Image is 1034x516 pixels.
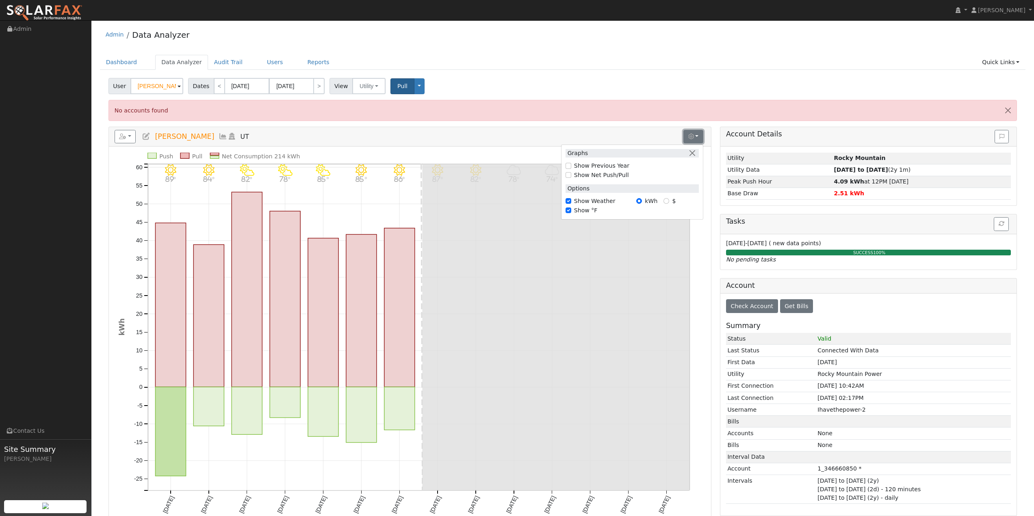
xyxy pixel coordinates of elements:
a: Data Analyzer [132,30,189,40]
input: Select a User [130,78,183,94]
td: Last Connection [726,392,816,404]
i: 9/03 - Clear [165,164,176,175]
p: 85° [351,175,371,182]
td: Utility [726,153,832,164]
a: Users [261,55,289,70]
div: SUCCESS [724,250,1014,256]
p: 84° [199,175,219,182]
button: Utility [352,78,386,94]
text: [DATE] [620,494,633,514]
rect: onclick="" [193,244,224,387]
span: [PERSON_NAME] [155,132,214,140]
rect: onclick="" [270,387,300,418]
i: 9/08 - Clear [356,164,367,175]
text: -25 [134,475,143,482]
text: 20 [136,310,143,317]
td: [DATE] to [DATE] (2y) [DATE] to [DATE] (2d) - 120 minutes [DATE] to [DATE] (2y) - daily [816,475,1011,503]
text: 0 [139,384,143,390]
text: Push [159,153,173,160]
text: 45 [136,219,143,225]
td: Valid [816,333,1011,345]
span: (2y 1m) [834,166,910,173]
span: [DATE]-[DATE] [726,240,767,246]
label: Show Weather [574,197,616,205]
td: Connected With Data [816,345,1011,356]
text: 35 [136,255,143,262]
a: Quick Links [976,55,1025,70]
label: Options [566,184,590,193]
p: 89° [160,175,181,182]
button: Refresh [994,217,1009,231]
span: 100% [873,250,885,255]
img: retrieve [42,503,49,509]
h5: Account Details [726,130,1011,138]
button: Close [999,100,1017,120]
text: -20 [134,457,143,464]
td: at 12PM [DATE] [832,176,1011,188]
span: Pull [397,83,408,89]
td: Interval Data [726,451,816,463]
label: Show °F [574,206,598,215]
i: 9/06 - PartlyCloudy [277,164,292,175]
td: None [816,439,1011,451]
rect: onclick="" [384,228,415,386]
td: Bills [726,416,816,427]
i: No pending tasks [726,256,776,263]
text: 40 [136,237,143,244]
rect: onclick="" [270,211,300,387]
rect: onclick="" [308,238,338,387]
strong: [DATE] to [DATE] [834,166,888,173]
text: 30 [136,274,143,280]
input: Show Weather [566,198,571,204]
td: [DATE] 02:17PM [816,392,1011,404]
text: [DATE] [658,494,672,514]
rect: onclick="" [155,223,186,387]
p: 86° [389,175,410,182]
td: [DATE] 10:42AM [816,380,1011,392]
span: Check Account [731,303,773,309]
input: $ [663,198,669,204]
input: Show Previous Year [566,163,571,168]
a: Edit User (34995) [142,132,151,140]
label: kWh [645,197,657,205]
label: Show Previous Year [574,162,629,170]
text: 10 [136,347,143,354]
i: 9/07 - PartlyCloudy [316,164,330,175]
text: 50 [136,200,143,207]
text: Net Consumption 214 kWh [222,153,300,160]
p: 82° [237,175,257,182]
strong: ID: 1464, authorized: 08/07/25 [834,155,885,161]
button: Check Account [726,299,778,313]
i: 9/09 - MostlyClear [394,164,405,175]
td: Ihavethepower-2 [816,404,1011,416]
rect: onclick="" [155,387,186,476]
a: Audit Trail [208,55,249,70]
span: Get Bills [785,303,808,309]
td: Account [726,463,816,475]
text: [DATE] [314,494,328,514]
td: First Connection [726,380,816,392]
a: Admin [106,31,124,38]
td: Accounts [726,427,816,439]
rect: onclick="" [346,387,377,443]
text: [DATE] [276,494,290,514]
text: 5 [139,365,143,372]
text: [DATE] [200,494,214,514]
a: Data Analyzer [155,55,208,70]
strong: 4.09 kWh [834,178,864,185]
rect: onclick="" [232,387,262,434]
rect: onclick="" [308,387,338,436]
td: [DATE] [816,356,1011,368]
img: SolarFax [6,4,82,22]
text: -10 [134,421,143,427]
text: 55 [136,182,143,188]
text: Pull [192,153,202,160]
a: Login As (last 08/08/2025 8:31:53 AM) [228,132,236,140]
div: [PERSON_NAME] [4,455,87,463]
i: 9/04 - Clear [203,164,215,175]
rect: onclick="" [384,387,415,430]
text: [DATE] [429,494,442,514]
p: 78° [275,175,295,182]
button: Issue History [995,130,1009,144]
span: Site Summary [4,444,87,455]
